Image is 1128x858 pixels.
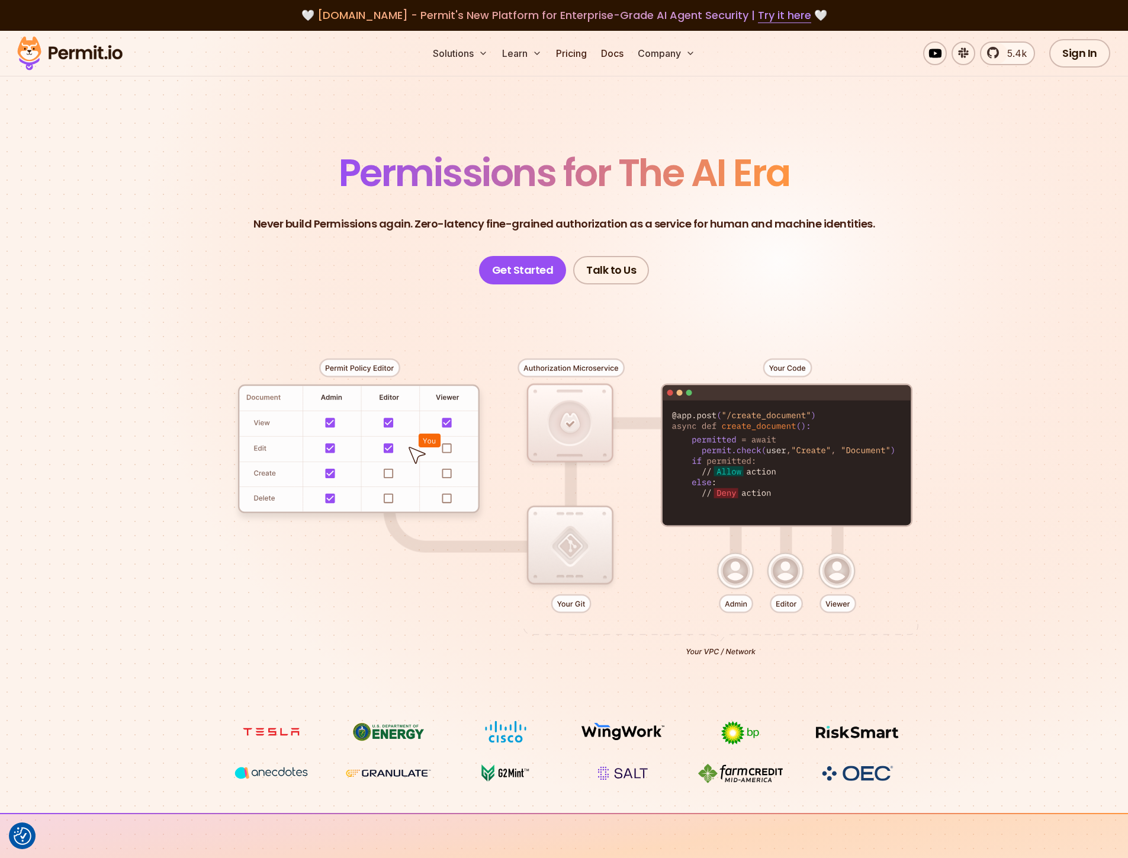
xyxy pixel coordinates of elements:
[696,762,785,785] img: Farm Credit
[758,8,811,23] a: Try it here
[980,41,1035,65] a: 5.4k
[551,41,592,65] a: Pricing
[28,7,1100,24] div: 🤍 🤍
[596,41,628,65] a: Docs
[428,41,493,65] button: Solutions
[461,762,550,785] img: G2mint
[344,762,433,785] img: Granulate
[497,41,547,65] button: Learn
[344,721,433,743] img: US department of energy
[1049,39,1110,68] a: Sign In
[633,41,700,65] button: Company
[820,764,895,783] img: OEC
[339,146,790,199] span: Permissions for The AI Era
[227,762,316,784] img: vega
[253,216,875,232] p: Never build Permissions again. Zero-latency fine-grained authorization as a service for human and...
[317,8,811,23] span: [DOMAIN_NAME] - Permit's New Platform for Enterprise-Grade AI Agent Security |
[573,256,649,284] a: Talk to Us
[813,721,902,743] img: Risksmart
[14,827,31,845] button: Consent Preferences
[1000,46,1027,60] span: 5.4k
[579,721,667,743] img: Wingwork
[227,721,316,743] img: tesla
[461,721,550,743] img: Cisco
[696,721,785,745] img: bp
[12,33,128,73] img: Permit logo
[14,827,31,845] img: Revisit consent button
[479,256,567,284] a: Get Started
[579,762,667,785] img: salt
